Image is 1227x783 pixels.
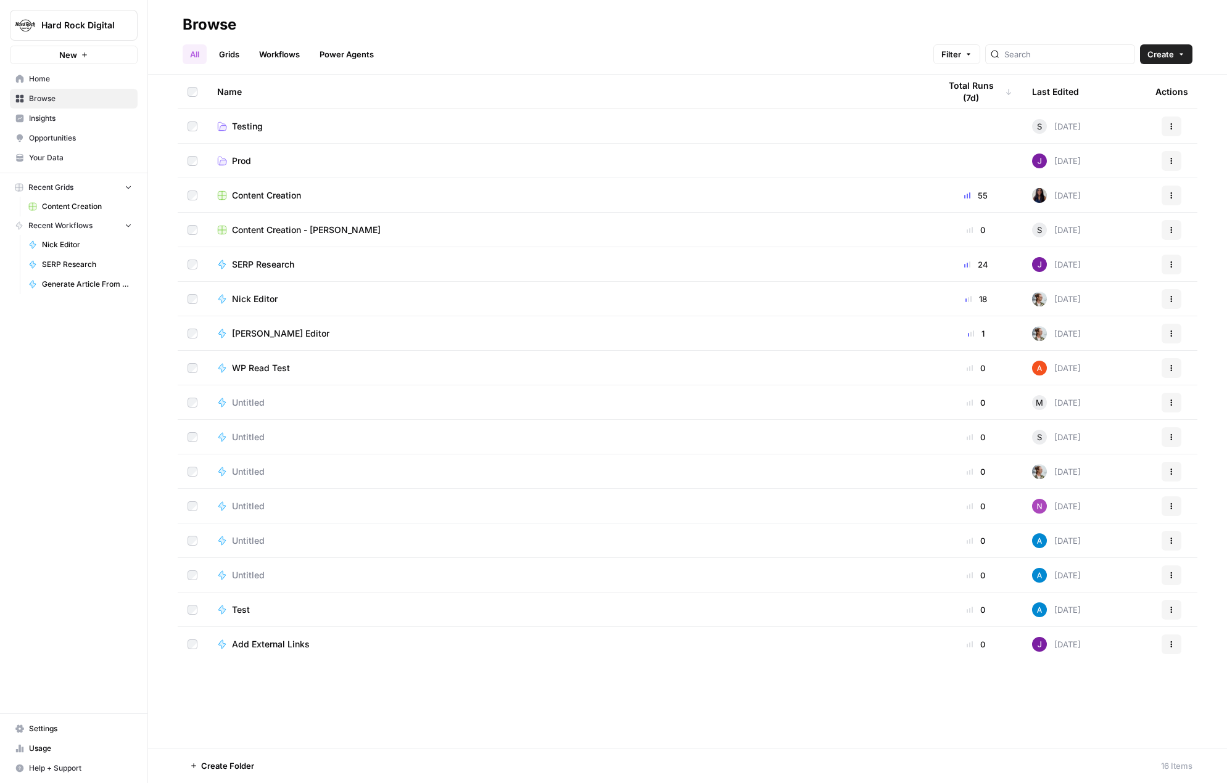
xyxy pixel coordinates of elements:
div: [DATE] [1032,292,1081,306]
div: 0 [940,465,1012,478]
span: Home [29,73,132,84]
a: Untitled [217,396,920,409]
button: Create Folder [183,756,262,776]
div: [DATE] [1032,602,1081,617]
a: Insights [10,109,138,128]
div: [DATE] [1032,223,1081,237]
span: Untitled [232,569,265,581]
a: Testing [217,120,920,133]
a: Opportunities [10,128,138,148]
div: Browse [183,15,236,35]
div: [DATE] [1032,188,1081,203]
img: 8ncnxo10g0400pbc1985w40vk6v3 [1032,326,1047,341]
a: Content Creation [23,197,138,216]
button: New [10,46,138,64]
img: nj1ssy6o3lyd6ijko0eoja4aphzn [1032,257,1047,272]
span: Recent Grids [28,182,73,193]
span: Browse [29,93,132,104]
span: Usage [29,743,132,754]
span: S [1037,431,1042,443]
div: Actions [1155,75,1188,109]
div: [DATE] [1032,361,1081,375]
span: Testing [232,120,263,133]
img: i23r1xo0cfkslokfnq6ad0n0tfrv [1032,499,1047,514]
a: Content Creation - [PERSON_NAME] [217,224,920,236]
div: Total Runs (7d) [940,75,1012,109]
img: nj1ssy6o3lyd6ijko0eoja4aphzn [1032,637,1047,652]
span: SERP Research [42,259,132,270]
span: Prod [232,155,251,167]
button: Help + Support [10,758,138,778]
span: Create [1147,48,1174,60]
a: WP Read Test [217,362,920,374]
div: [DATE] [1032,154,1081,168]
span: Untitled [232,535,265,547]
a: Home [10,69,138,89]
a: Workflows [252,44,307,64]
a: Untitled [217,569,920,581]
div: 0 [940,535,1012,547]
img: Hard Rock Digital Logo [14,14,36,36]
span: SERP Research [232,258,294,271]
span: Untitled [232,500,265,512]
span: Untitled [232,465,265,478]
button: Workspace: Hard Rock Digital [10,10,138,41]
a: Usage [10,739,138,758]
input: Search [1004,48,1130,60]
span: Content Creation - [PERSON_NAME] [232,224,381,236]
a: Settings [10,719,138,739]
span: Insights [29,113,132,124]
div: 0 [940,362,1012,374]
div: 24 [940,258,1012,271]
a: SERP Research [23,255,138,274]
span: S [1037,120,1042,133]
span: New [59,49,77,61]
span: Your Data [29,152,132,163]
div: 0 [940,500,1012,512]
div: [DATE] [1032,568,1081,583]
a: All [183,44,207,64]
a: Prod [217,155,920,167]
div: [DATE] [1032,430,1081,445]
div: [DATE] [1032,533,1081,548]
a: Content Creation [217,189,920,202]
a: Untitled [217,535,920,547]
button: Recent Workflows [10,216,138,235]
div: 0 [940,638,1012,650]
span: Content Creation [232,189,301,202]
span: Content Creation [42,201,132,212]
a: Power Agents [312,44,381,64]
div: 16 Items [1161,760,1192,772]
img: nj1ssy6o3lyd6ijko0eoja4aphzn [1032,154,1047,168]
span: Nick Editor [42,239,132,250]
a: Nick Editor [23,235,138,255]
a: [PERSON_NAME] Editor [217,327,920,340]
span: Help + Support [29,763,132,774]
a: Test [217,604,920,616]
span: Generate Article From Outline [42,279,132,290]
img: o3cqybgnmipr355j8nz4zpq1mc6x [1032,568,1047,583]
a: Browse [10,89,138,109]
a: Grids [212,44,247,64]
span: Recent Workflows [28,220,93,231]
span: M [1036,396,1043,409]
a: Generate Article From Outline [23,274,138,294]
span: Hard Rock Digital [41,19,116,31]
div: [DATE] [1032,395,1081,410]
span: Create Folder [201,760,254,772]
span: Add External Links [232,638,310,650]
div: 55 [940,189,1012,202]
div: Name [217,75,920,109]
div: [DATE] [1032,499,1081,514]
a: Untitled [217,500,920,512]
a: SERP Research [217,258,920,271]
span: S [1037,224,1042,236]
div: [DATE] [1032,637,1081,652]
span: Nick Editor [232,293,278,305]
img: rox323kbkgutb4wcij4krxobkpon [1032,188,1047,203]
div: [DATE] [1032,119,1081,134]
div: 0 [940,569,1012,581]
span: Filter [941,48,961,60]
a: Nick Editor [217,293,920,305]
div: Last Edited [1032,75,1079,109]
